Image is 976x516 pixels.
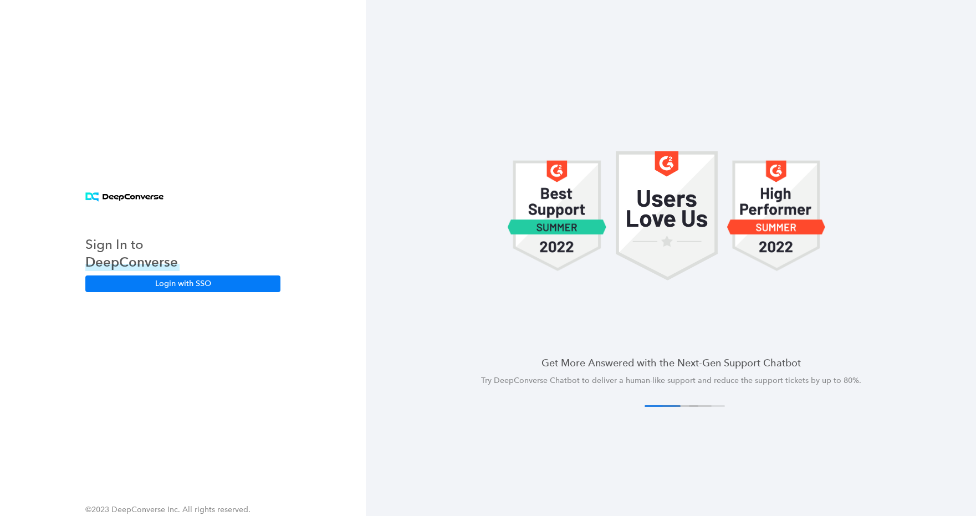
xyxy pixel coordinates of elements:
button: Login with SSO [85,275,280,292]
img: horizontal logo [85,192,163,202]
button: 3 [676,405,712,407]
button: 4 [689,405,725,407]
h3: Sign In to [85,236,180,253]
button: 1 [645,405,681,407]
img: carousel 1 [727,151,826,280]
button: 2 [662,405,698,407]
h3: DeepConverse [85,253,180,271]
img: carousel 1 [616,151,718,280]
span: Try DeepConverse Chatbot to deliver a human-like support and reduce the support tickets by up to ... [481,376,861,385]
img: carousel 1 [507,151,606,280]
span: ©2023 DeepConverse Inc. All rights reserved. [85,505,251,514]
h4: Get More Answered with the Next-Gen Support Chatbot [392,356,949,370]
